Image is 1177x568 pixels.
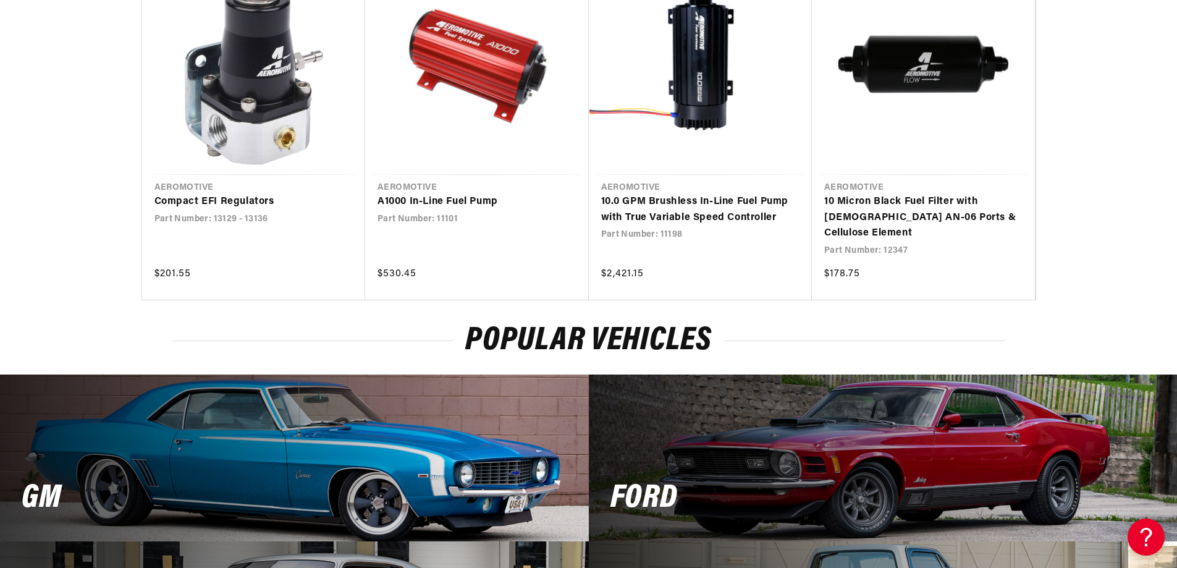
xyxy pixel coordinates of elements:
a: 10.0 GPM Brushless In-Line Fuel Pump with True Variable Speed Controller [601,194,800,226]
h2: GM [22,484,61,513]
a: 10 Micron Black Fuel Filter with [DEMOGRAPHIC_DATA] AN-06 Ports & Cellulose Element [824,194,1023,242]
a: A1000 In-Line Fuel Pump [378,194,576,210]
h2: Popular vehicles [172,326,1005,355]
a: Compact EFI Regulators [154,194,353,210]
h2: Ford [610,484,678,513]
